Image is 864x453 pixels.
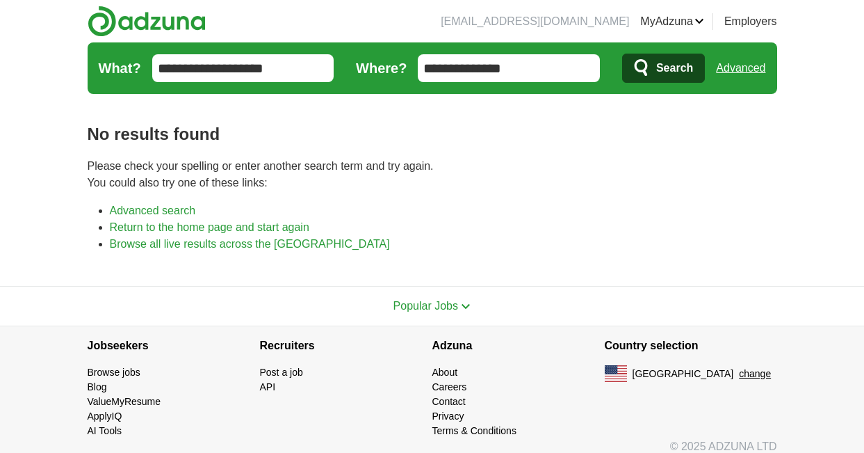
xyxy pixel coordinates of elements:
a: Contact [432,396,466,407]
a: AI Tools [88,425,122,436]
p: Please check your spelling or enter another search term and try again. You could also try one of ... [88,158,777,191]
a: Browse jobs [88,367,140,378]
h4: Country selection [605,326,777,365]
a: Employers [724,13,777,30]
h1: No results found [88,122,777,147]
a: Advanced search [110,205,196,216]
a: Careers [432,381,467,392]
a: ValueMyResume [88,396,161,407]
a: Blog [88,381,107,392]
label: Where? [356,58,407,79]
a: API [260,381,276,392]
span: Popular Jobs [393,300,458,312]
button: change [739,367,771,381]
span: [GEOGRAPHIC_DATA] [633,367,734,381]
a: MyAdzuna [640,13,704,30]
img: US flag [605,365,627,382]
a: About [432,367,458,378]
a: Post a job [260,367,303,378]
img: toggle icon [461,303,471,310]
label: What? [99,58,141,79]
a: Return to the home page and start again [110,221,309,233]
img: Adzuna logo [88,6,206,37]
a: ApplyIQ [88,411,122,422]
a: Terms & Conditions [432,425,516,436]
span: Search [656,54,693,82]
button: Search [622,54,705,83]
a: Advanced [716,54,765,82]
a: Privacy [432,411,464,422]
a: Browse all live results across the [GEOGRAPHIC_DATA] [110,238,390,250]
li: [EMAIL_ADDRESS][DOMAIN_NAME] [441,13,629,30]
